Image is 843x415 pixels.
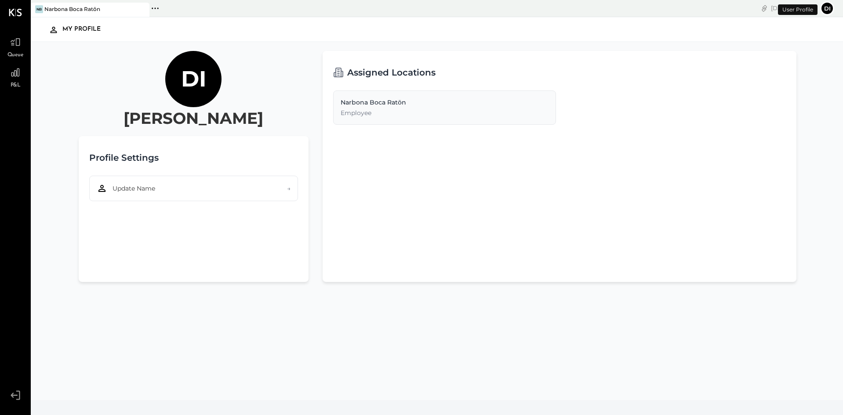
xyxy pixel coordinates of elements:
[62,22,109,36] div: My Profile
[89,147,159,169] h2: Profile Settings
[341,98,549,107] div: Narbona Boca Ratōn
[820,1,834,15] button: Di
[0,64,30,90] a: P&L
[124,107,263,129] h2: [PERSON_NAME]
[44,5,100,13] div: Narbona Boca Ratōn
[287,184,291,193] span: →
[113,184,155,193] span: Update Name
[771,4,818,12] div: [DATE]
[7,51,24,59] span: Queue
[347,61,436,83] h2: Assigned Locations
[341,108,549,117] div: Employee
[11,82,21,90] span: P&L
[181,65,206,93] h1: Di
[778,4,818,15] div: User Profile
[760,4,769,13] div: copy link
[35,5,43,13] div: NB
[0,34,30,59] a: Queue
[89,176,298,201] button: Update Name→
